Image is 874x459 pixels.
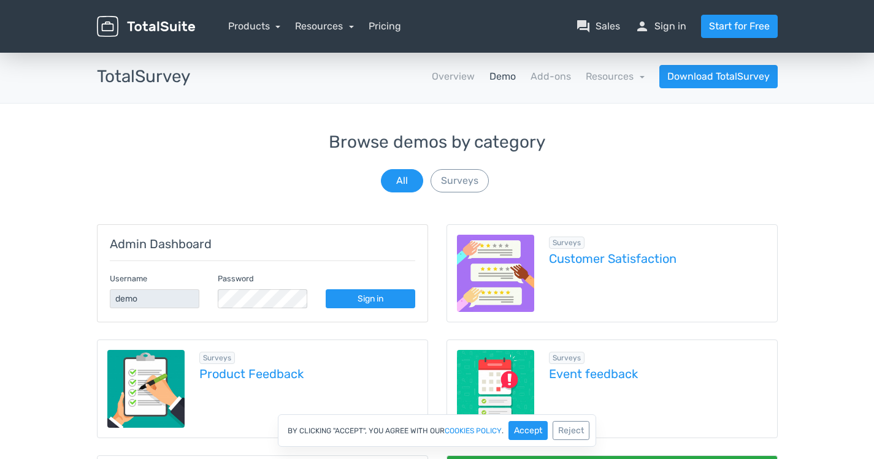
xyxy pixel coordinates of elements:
a: Add-ons [531,69,571,84]
div: By clicking "Accept", you agree with our . [278,414,596,447]
h3: Browse demos by category [97,133,778,152]
span: Browse all in Surveys [549,237,585,249]
a: Download TotalSurvey [659,65,778,88]
a: Event feedback [549,367,767,381]
a: Customer Satisfaction [549,252,767,265]
a: Resources [295,20,354,32]
a: Resources [586,70,645,82]
img: customer-satisfaction.png.webp [457,235,535,313]
a: Demo [489,69,516,84]
span: question_answer [576,19,591,34]
span: Browse all in Surveys [549,352,585,364]
span: person [635,19,650,34]
a: personSign in [635,19,686,34]
img: TotalSuite for WordPress [97,16,195,37]
label: Password [218,273,254,284]
img: product-feedback-1.png.webp [107,350,185,428]
button: Surveys [431,169,489,192]
a: Products [228,20,281,32]
label: Username [110,273,147,284]
a: Overview [432,69,475,84]
span: Browse all in Surveys [199,352,235,364]
a: Start for Free [701,15,778,38]
a: Sign in [326,289,415,308]
h5: Admin Dashboard [110,237,415,251]
a: Product Feedback [199,367,418,381]
h3: TotalSurvey [97,67,190,86]
a: Pricing [369,19,401,34]
a: cookies policy [445,427,502,434]
button: Reject [553,421,589,440]
button: Accept [508,421,548,440]
img: event-feedback.png.webp [457,350,535,428]
button: All [381,169,423,192]
a: question_answerSales [576,19,620,34]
